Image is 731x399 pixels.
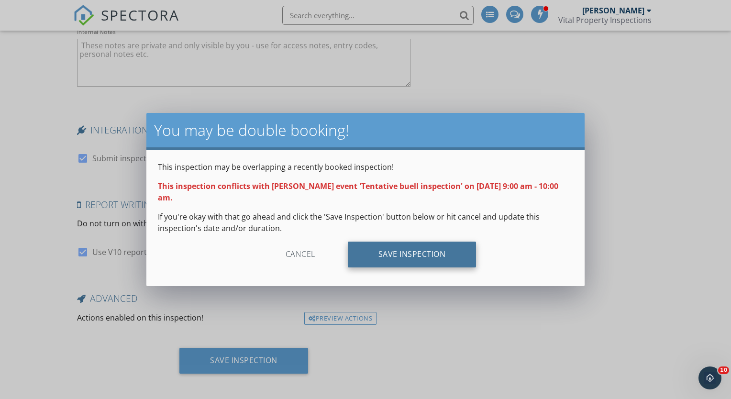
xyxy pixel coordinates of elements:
[158,211,574,234] p: If you're okay with that go ahead and click the 'Save Inspection' button below or hit cancel and ...
[158,181,558,203] strong: This inspection conflicts with [PERSON_NAME] event 'Tentative buell inspection' on [DATE] 9:00 am...
[698,366,721,389] iframe: Intercom live chat
[718,366,729,374] span: 10
[154,121,577,140] h2: You may be double booking!
[158,161,574,173] p: This inspection may be overlapping a recently booked inspection!
[348,242,476,267] div: Save Inspection
[255,242,346,267] div: Cancel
